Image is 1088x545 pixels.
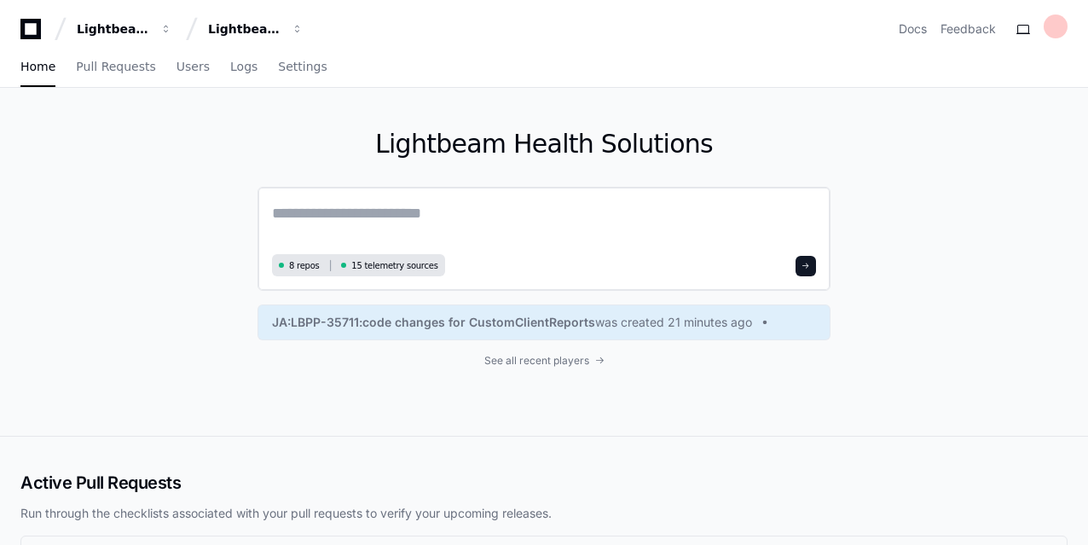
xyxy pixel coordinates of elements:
span: Settings [278,61,327,72]
span: Pull Requests [76,61,155,72]
span: See all recent players [484,354,589,368]
button: Lightbeam Health Solutions [201,14,310,44]
span: Home [20,61,55,72]
span: 8 repos [289,259,320,272]
p: Run through the checklists associated with your pull requests to verify your upcoming releases. [20,505,1068,522]
div: Lightbeam Health Solutions [208,20,281,38]
a: Logs [230,48,258,87]
a: Home [20,48,55,87]
h1: Lightbeam Health Solutions [258,129,830,159]
button: Feedback [940,20,996,38]
a: See all recent players [258,354,830,368]
button: Lightbeam Health [70,14,179,44]
span: Users [177,61,210,72]
span: 15 telemetry sources [351,259,437,272]
span: JA:LBPP-35711:code changes for CustomClientReports [272,314,595,331]
a: Docs [899,20,927,38]
a: Settings [278,48,327,87]
a: Users [177,48,210,87]
a: Pull Requests [76,48,155,87]
h2: Active Pull Requests [20,471,1068,495]
span: was created 21 minutes ago [595,314,752,331]
a: JA:LBPP-35711:code changes for CustomClientReportswas created 21 minutes ago [272,314,816,331]
div: Lightbeam Health [77,20,150,38]
span: Logs [230,61,258,72]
